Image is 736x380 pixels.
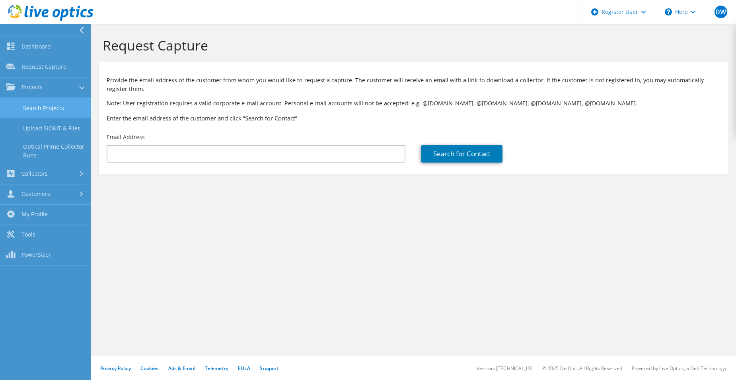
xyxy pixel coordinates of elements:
a: Support [260,365,278,372]
li: Version: [TECHNICAL_ID] [477,365,533,372]
svg: \n [665,8,672,16]
h1: Request Capture [103,37,720,54]
a: Privacy Policy [100,365,131,372]
a: Search for Contact [421,145,502,163]
a: Ads & Email [168,365,195,372]
span: DW [715,6,727,18]
a: EULA [238,365,250,372]
a: Cookies [140,365,159,372]
h3: Enter the email address of the customer and click “Search for Contact”. [107,114,720,122]
li: © 2025 Dell Inc. All Rights Reserved [542,365,622,372]
label: Email Address [107,133,145,141]
li: Powered by Live Optics, a Dell Technology [632,365,726,372]
p: Provide the email address of the customer from whom you would like to request a capture. The cust... [107,76,720,93]
a: Telemetry [205,365,228,372]
p: Note: User registration requires a valid corporate e-mail account. Personal e-mail accounts will ... [107,99,720,108]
